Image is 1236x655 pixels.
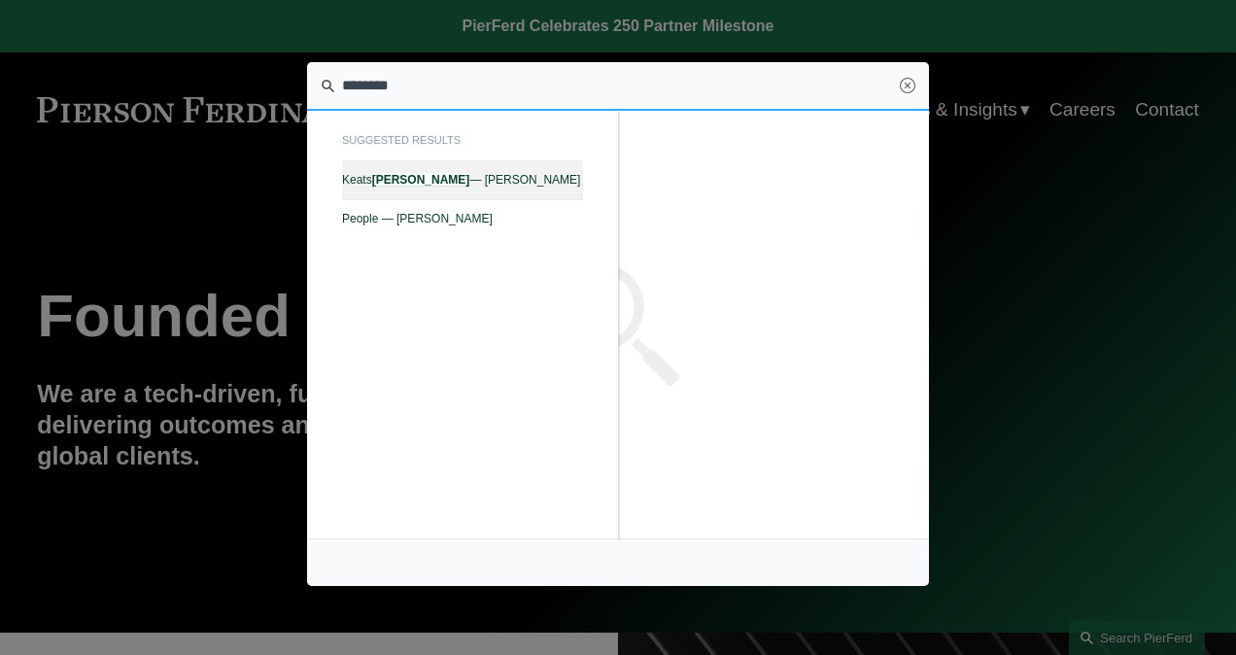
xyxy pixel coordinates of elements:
em: [PERSON_NAME] [372,173,470,187]
span: People — [PERSON_NAME] [342,212,583,225]
a: People — [PERSON_NAME] [342,200,583,237]
span: suggested results [342,128,583,161]
span: Keats — [PERSON_NAME] [342,173,583,187]
a: Close [900,78,915,93]
input: Search this site [307,62,929,111]
a: Keats[PERSON_NAME]— [PERSON_NAME] [342,161,583,199]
